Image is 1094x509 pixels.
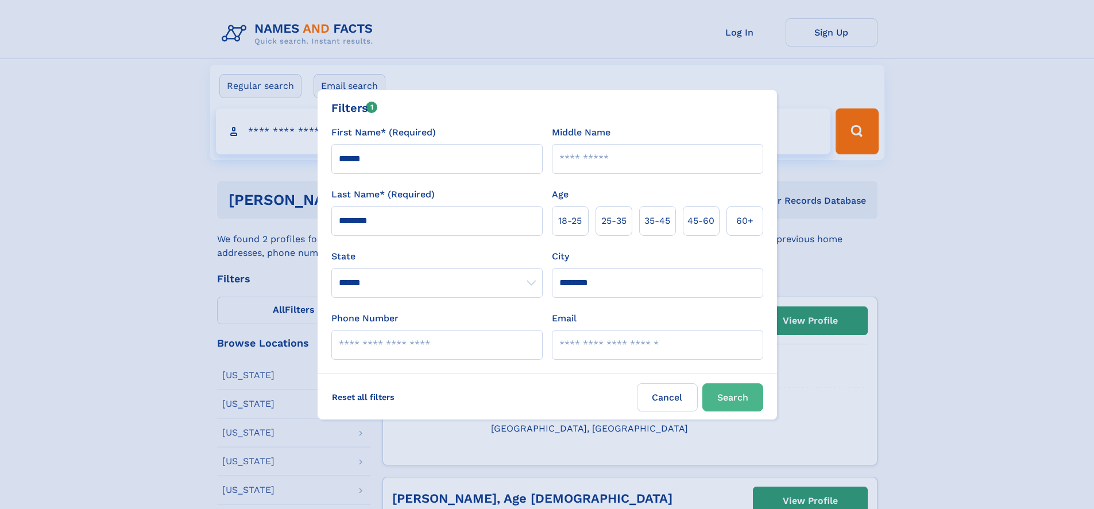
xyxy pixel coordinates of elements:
label: City [552,250,569,263]
span: 35‑45 [644,214,670,228]
div: Filters [331,99,378,116]
span: 18‑25 [558,214,582,228]
span: 45‑60 [687,214,714,228]
label: Middle Name [552,126,610,139]
span: 25‑35 [601,214,627,228]
button: Search [702,383,763,411]
label: First Name* (Required) [331,126,436,139]
label: Email [552,312,577,325]
label: Reset all filters [324,383,402,411]
label: State [331,250,543,263]
label: Age [552,188,569,201]
label: Phone Number [331,312,399,325]
span: 60+ [736,214,753,228]
label: Cancel [637,383,698,411]
label: Last Name* (Required) [331,188,435,201]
